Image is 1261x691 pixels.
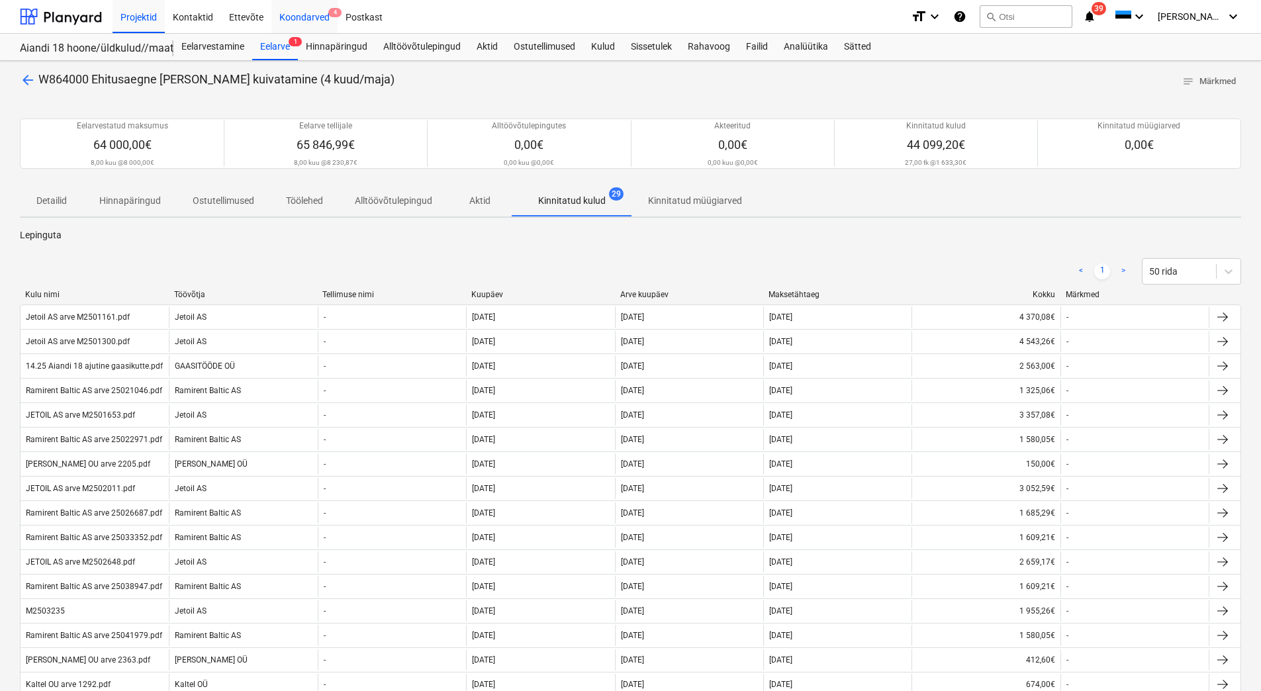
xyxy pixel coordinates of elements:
[911,453,1060,475] div: 150,00€
[20,228,1241,242] p: Lepinguta
[472,680,495,689] div: [DATE]
[472,508,495,518] div: [DATE]
[26,312,130,322] div: Jetoil AS arve M2501161.pdf
[906,120,966,132] p: Kinnitatud kulud
[472,655,495,665] div: [DATE]
[680,34,738,60] div: Rahavoog
[769,680,792,689] div: [DATE]
[1066,533,1068,542] div: -
[769,312,792,322] div: [DATE]
[324,459,326,469] div: -
[472,410,495,420] div: [DATE]
[25,290,163,299] div: Kulu nimi
[1195,627,1261,691] div: Chat Widget
[714,120,751,132] p: Akteeritud
[1073,263,1089,279] a: Previous page
[911,527,1060,548] div: 1 609,21€
[1066,312,1068,322] div: -
[1158,11,1224,22] span: [PERSON_NAME]
[769,557,792,567] div: [DATE]
[91,158,154,167] p: 8,00 kuu @ 8 000,00€
[193,194,254,208] p: Ostutellimused
[621,312,644,322] div: [DATE]
[464,194,496,208] p: Aktid
[621,655,644,665] div: [DATE]
[621,361,644,371] div: [DATE]
[26,410,135,420] div: JETOIL AS arve M2501653.pdf
[1066,508,1068,518] div: -
[911,625,1060,646] div: 1 580,05€
[769,508,792,518] div: [DATE]
[927,9,943,24] i: keyboard_arrow_down
[621,337,644,346] div: [DATE]
[911,404,1060,426] div: 3 357,08€
[769,435,792,444] div: [DATE]
[173,34,252,60] div: Eelarvestamine
[93,138,152,152] span: 64 000,00€
[911,649,1060,670] div: 412,60€
[26,386,162,395] div: Ramirent Baltic AS arve 25021046.pdf
[911,331,1060,352] div: 4 543,26€
[1066,386,1068,395] div: -
[1092,2,1106,15] span: 39
[169,527,317,548] div: Ramirent Baltic AS
[1083,9,1096,24] i: notifications
[911,551,1060,573] div: 2 659,17€
[1066,435,1068,444] div: -
[1066,290,1204,299] div: Märkmed
[1098,120,1180,132] p: Kinnitatud müügiarved
[324,655,326,665] div: -
[1115,263,1131,279] a: Next page
[472,582,495,591] div: [DATE]
[324,606,326,616] div: -
[472,484,495,493] div: [DATE]
[905,158,966,167] p: 27,00 tk @ 1 633,30€
[769,484,792,493] div: [DATE]
[1182,74,1236,89] span: Märkmed
[1225,9,1241,24] i: keyboard_arrow_down
[911,478,1060,499] div: 3 052,59€
[769,655,792,665] div: [DATE]
[1066,655,1068,665] div: -
[26,533,162,542] div: Ramirent Baltic AS arve 25033352.pdf
[472,557,495,567] div: [DATE]
[621,533,644,542] div: [DATE]
[469,34,506,60] a: Aktid
[1177,71,1241,92] button: Märkmed
[911,380,1060,401] div: 1 325,06€
[169,600,317,622] div: Jetoil AS
[769,606,792,616] div: [DATE]
[169,551,317,573] div: Jetoil AS
[769,337,792,346] div: [DATE]
[980,5,1072,28] button: Otsi
[471,290,610,299] div: Kuupäev
[621,410,644,420] div: [DATE]
[708,158,758,167] p: 0,00 kuu @ 0,00€
[621,484,644,493] div: [DATE]
[324,312,326,322] div: -
[20,72,36,88] span: arrow_back
[324,508,326,518] div: -
[623,34,680,60] a: Sissetulek
[621,435,644,444] div: [DATE]
[472,459,495,469] div: [DATE]
[1066,631,1068,640] div: -
[20,42,158,56] div: Aiandi 18 hoone/üldkulud//maatööd (2101944//2101951)
[911,429,1060,450] div: 1 580,05€
[472,312,495,322] div: [DATE]
[26,557,135,567] div: JETOIL AS arve M2502648.pdf
[472,533,495,542] div: [DATE]
[26,606,65,616] div: M2503235
[26,361,163,371] div: 14.25 Aiandi 18 ajutine gaasikutte.pdf
[1066,484,1068,493] div: -
[169,478,317,499] div: Jetoil AS
[472,435,495,444] div: [DATE]
[514,138,543,152] span: 0,00€
[1066,361,1068,371] div: -
[1066,606,1068,616] div: -
[294,158,357,167] p: 8,00 kuu @ 8 230,87€
[26,631,162,640] div: Ramirent Baltic AS arve 25041979.pdf
[621,557,644,567] div: [DATE]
